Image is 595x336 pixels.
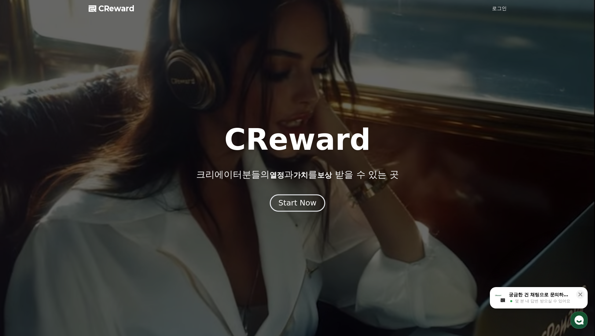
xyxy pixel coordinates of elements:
[56,203,63,208] span: 대화
[492,5,507,12] a: 로그인
[19,203,23,208] span: 홈
[293,171,308,179] span: 가치
[196,169,399,180] p: 크리에이터분들의 과 를 받을 수 있는 곳
[2,194,40,209] a: 홈
[94,203,102,208] span: 설정
[278,198,316,208] div: Start Now
[224,125,371,154] h1: CReward
[98,4,134,13] span: CReward
[270,171,284,179] span: 열정
[271,201,324,207] a: Start Now
[317,171,332,179] span: 보상
[40,194,79,209] a: 대화
[79,194,117,209] a: 설정
[89,4,134,13] a: CReward
[270,194,325,212] button: Start Now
